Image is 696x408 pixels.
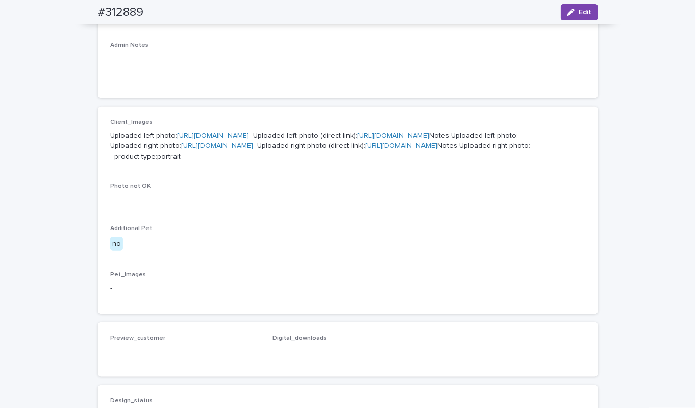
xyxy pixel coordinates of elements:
span: Edit [579,9,591,16]
h2: #312889 [98,5,143,20]
span: Additional Pet [110,225,152,232]
div: no [110,237,123,251]
button: Edit [561,4,598,20]
span: Pet_Images [110,272,146,278]
p: Uploaded left photo: _Uploaded left photo (direct link): Notes Uploaded left photo: Uploaded righ... [110,131,586,162]
p: - [273,346,424,356]
p: - [110,283,586,294]
span: Photo not OK [110,183,151,189]
a: [URL][DOMAIN_NAME] [357,132,429,139]
p: - [110,61,586,71]
p: - [110,194,586,205]
p: - [110,346,261,356]
a: [URL][DOMAIN_NAME] [177,132,249,139]
span: Client_Images [110,119,153,125]
a: [URL][DOMAIN_NAME] [181,142,253,149]
span: Admin Notes [110,42,148,48]
span: Preview_customer [110,335,165,341]
span: Design_status [110,398,153,404]
span: Digital_downloads [273,335,327,341]
a: [URL][DOMAIN_NAME] [365,142,437,149]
